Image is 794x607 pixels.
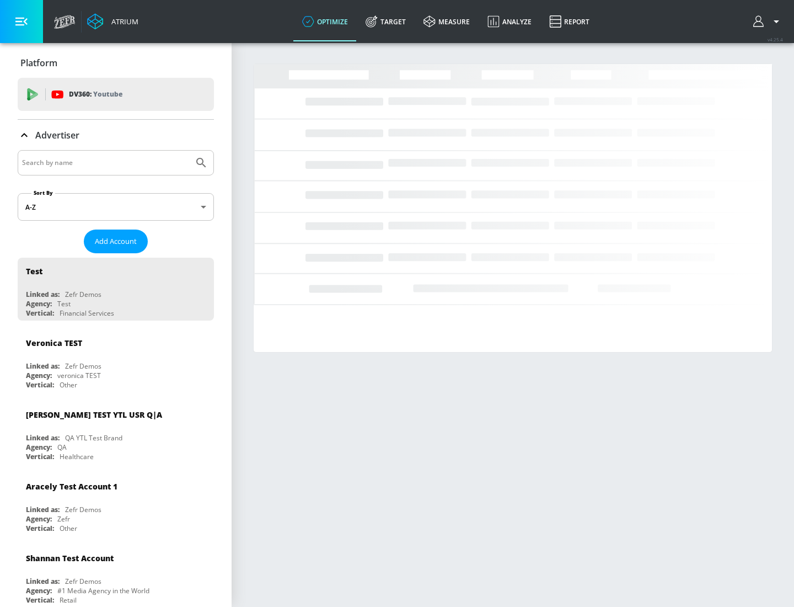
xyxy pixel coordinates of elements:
div: Linked as: [26,577,60,586]
div: Aracely Test Account 1Linked as:Zefr DemosAgency:ZefrVertical:Other [18,473,214,536]
div: Test [57,299,71,308]
p: Advertiser [35,129,79,141]
a: Atrium [87,13,138,30]
span: Add Account [95,235,137,248]
div: Other [60,380,77,390]
input: Search by name [22,156,189,170]
div: veronica TEST [57,371,101,380]
a: measure [415,2,479,41]
div: Linked as: [26,290,60,299]
div: Advertiser [18,120,214,151]
span: v 4.25.4 [768,36,783,42]
div: Vertical: [26,308,54,318]
div: #1 Media Agency in the World [57,586,149,595]
div: Financial Services [60,308,114,318]
div: QA YTL Test Brand [65,433,122,443]
div: Zefr Demos [65,290,101,299]
p: Platform [20,57,57,69]
a: optimize [293,2,357,41]
div: Agency: [26,299,52,308]
label: Sort By [31,189,55,196]
div: Vertical: [26,452,54,461]
div: DV360: Youtube [18,78,214,111]
div: Zefr Demos [65,361,101,371]
div: Aracely Test Account 1 [26,481,117,492]
div: Zefr [57,514,70,524]
a: Target [357,2,415,41]
div: Veronica TEST [26,338,82,348]
div: Zefr Demos [65,577,101,586]
div: Veronica TESTLinked as:Zefr DemosAgency:veronica TESTVertical:Other [18,329,214,392]
div: Vertical: [26,380,54,390]
div: Vertical: [26,595,54,605]
div: Linked as: [26,505,60,514]
div: Platform [18,47,214,78]
p: DV360: [69,88,122,100]
button: Add Account [84,230,148,253]
div: Linked as: [26,361,60,371]
div: Agency: [26,586,52,595]
div: Retail [60,595,77,605]
div: Other [60,524,77,533]
a: Analyze [479,2,540,41]
div: Agency: [26,514,52,524]
div: Vertical: [26,524,54,533]
div: Healthcare [60,452,94,461]
div: Atrium [107,17,138,26]
div: Linked as: [26,433,60,443]
div: TestLinked as:Zefr DemosAgency:TestVertical:Financial Services [18,258,214,321]
a: Report [540,2,598,41]
div: A-Z [18,193,214,221]
div: Shannan Test Account [26,553,114,563]
div: [PERSON_NAME] TEST YTL USR Q|ALinked as:QA YTL Test BrandAgency:QAVertical:Healthcare [18,401,214,464]
div: Zefr Demos [65,505,101,514]
div: Test [26,266,42,276]
div: [PERSON_NAME] TEST YTL USR Q|A [26,409,162,420]
div: Agency: [26,371,52,380]
div: QA [57,443,67,452]
div: Agency: [26,443,52,452]
p: Youtube [93,88,122,100]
